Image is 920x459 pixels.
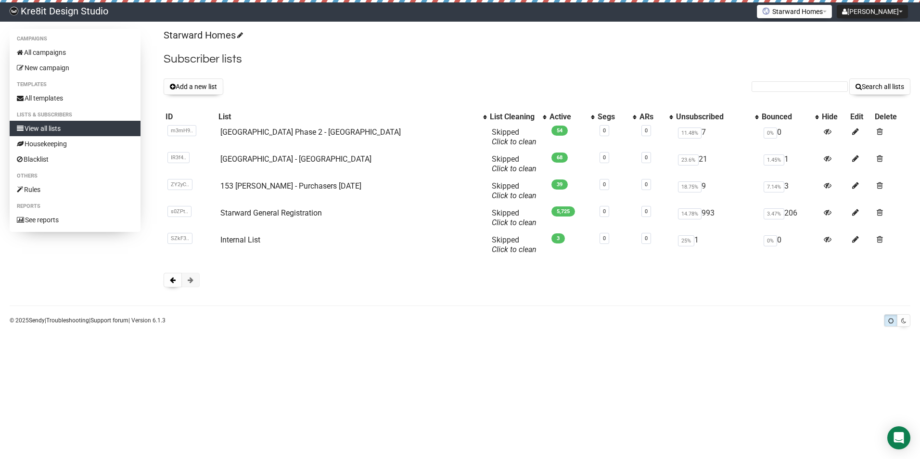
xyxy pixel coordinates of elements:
[492,208,537,227] span: Skipped
[90,317,128,324] a: Support forum
[603,208,606,215] a: 0
[10,315,166,326] p: © 2025 | | | Version 6.1.3
[488,110,548,124] th: List Cleaning: No sort applied, activate to apply an ascending sort
[873,110,910,124] th: Delete: No sort applied, sorting is disabled
[10,7,18,15] img: 19b3da4ecdd43178afb79390e747c096
[492,235,537,254] span: Skipped
[645,181,648,188] a: 0
[217,110,488,124] th: List: No sort applied, activate to apply an ascending sort
[167,125,196,136] span: m3mH9..
[678,235,694,246] span: 25%
[603,181,606,188] a: 0
[760,124,820,151] td: 0
[603,235,606,242] a: 0
[164,29,242,41] a: Starward Homes
[549,112,586,122] div: Active
[490,112,538,122] div: List Cleaning
[10,79,141,90] li: Templates
[764,154,784,166] span: 1.45%
[764,127,777,139] span: 0%
[551,233,565,243] span: 3
[167,179,192,190] span: ZY2yC..
[164,51,910,68] h2: Subscriber lists
[10,121,141,136] a: View all lists
[218,112,479,122] div: List
[674,110,760,124] th: Unsubscribed: No sort applied, activate to apply an ascending sort
[492,218,537,227] a: Click to clean
[674,124,760,151] td: 7
[492,154,537,173] span: Skipped
[638,110,675,124] th: ARs: No sort applied, activate to apply an ascending sort
[674,204,760,231] td: 993
[645,235,648,242] a: 0
[492,137,537,146] a: Click to clean
[822,112,846,122] div: Hide
[674,178,760,204] td: 9
[167,152,190,163] span: IR3f4..
[164,110,217,124] th: ID: No sort applied, sorting is disabled
[492,127,537,146] span: Skipped
[166,112,215,122] div: ID
[220,181,361,191] a: 153 [PERSON_NAME] - Purchasers [DATE]
[764,181,784,192] span: 7.14%
[551,206,575,217] span: 5,725
[603,154,606,161] a: 0
[760,178,820,204] td: 3
[645,208,648,215] a: 0
[492,191,537,200] a: Click to clean
[220,235,260,244] a: Internal List
[10,45,141,60] a: All campaigns
[760,231,820,258] td: 0
[849,78,910,95] button: Search all lists
[551,179,568,190] span: 39
[167,233,192,244] span: SZkF3..
[760,204,820,231] td: 206
[645,154,648,161] a: 0
[674,231,760,258] td: 1
[678,154,699,166] span: 23.6%
[676,112,750,122] div: Unsubscribed
[639,112,665,122] div: ARs
[10,109,141,121] li: Lists & subscribers
[10,60,141,76] a: New campaign
[10,152,141,167] a: Blacklist
[848,110,873,124] th: Edit: No sort applied, sorting is disabled
[164,78,223,95] button: Add a new list
[875,112,908,122] div: Delete
[762,7,770,15] img: favicons
[29,317,45,324] a: Sendy
[762,112,811,122] div: Bounced
[678,127,702,139] span: 11.48%
[492,164,537,173] a: Click to clean
[887,426,910,449] div: Open Intercom Messenger
[760,110,820,124] th: Bounced: No sort applied, activate to apply an ascending sort
[10,201,141,212] li: Reports
[10,136,141,152] a: Housekeeping
[492,245,537,254] a: Click to clean
[596,110,638,124] th: Segs: No sort applied, activate to apply an ascending sort
[603,127,606,134] a: 0
[674,151,760,178] td: 21
[837,5,908,18] button: [PERSON_NAME]
[678,208,702,219] span: 14.78%
[551,126,568,136] span: 54
[760,151,820,178] td: 1
[10,33,141,45] li: Campaigns
[551,153,568,163] span: 68
[598,112,628,122] div: Segs
[764,208,784,219] span: 3.47%
[757,5,832,18] button: Starward Homes
[10,90,141,106] a: All templates
[46,317,89,324] a: Troubleshooting
[10,182,141,197] a: Rules
[764,235,777,246] span: 0%
[645,127,648,134] a: 0
[492,181,537,200] span: Skipped
[678,181,702,192] span: 18.75%
[167,206,192,217] span: s0ZPt..
[850,112,871,122] div: Edit
[220,127,401,137] a: [GEOGRAPHIC_DATA] Phase 2 - [GEOGRAPHIC_DATA]
[220,208,322,217] a: Starward General Registration
[10,212,141,228] a: See reports
[220,154,371,164] a: [GEOGRAPHIC_DATA] - [GEOGRAPHIC_DATA]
